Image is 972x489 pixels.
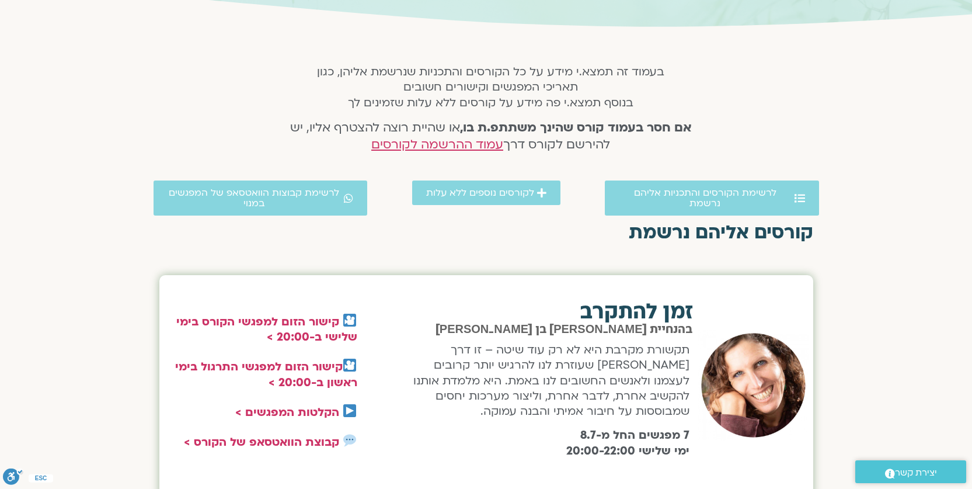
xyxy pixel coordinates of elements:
[426,188,534,198] span: לקורסים נוספים ללא עלות
[343,434,356,447] img: 💬
[343,314,356,327] img: 🎦
[605,181,819,216] a: לרשימת הקורסים והתכניות אליהם נרשמת
[855,460,966,483] a: יצירת קשר
[274,64,707,110] h5: בעמוד זה תמצא.י מידע על כל הקורסים והתכניות שנרשמת אליהן, כגון תאריכי המפגשים וקישורים חשובים בנו...
[235,405,339,420] a: הקלטות המפגשים >
[343,404,356,417] img: ▶️
[371,136,503,153] a: עמוד ההרשמה לקורסים
[168,188,342,209] span: לרשימת קבוצות הוואטסאפ של המפגשים במנוי
[343,359,356,372] img: 🎦
[412,181,560,205] a: לקורסים נוספים ללא עלות
[460,119,692,136] strong: אם חסר בעמוד קורס שהינך משתתפ.ת בו,
[175,359,357,390] a: קישור הזום למפגשי התרגול בימי ראשון ב-20:00 >
[698,330,809,441] img: שאנייה
[176,314,357,345] a: קישור הזום למפגשי הקורס בימי שלישי ב-20:00 >
[154,181,368,216] a: לרשימת קבוצות הוואטסאפ של המפגשים במנוי
[398,301,694,322] h2: זמן להתקרב
[159,222,813,243] h2: קורסים אליהם נרשמת
[274,120,707,154] h4: או שהיית רוצה להצטרף אליו, יש להירשם לקורס דרך
[436,324,692,335] span: בהנחיית [PERSON_NAME] בן [PERSON_NAME]
[566,428,689,458] b: 7 מפגשים החל מ-8.7 ימי שלישי 20:00-22:00
[184,435,339,450] a: קבוצת הוואטסאפ של הקורס >
[402,342,690,419] p: תקשורת מקרבת היא לא רק עוד שיטה – זו דרך [PERSON_NAME] שעוזרת לנו להרגיש יותר קרובים לעצמנו ולאנש...
[619,188,792,209] span: לרשימת הקורסים והתכניות אליהם נרשמת
[895,465,937,481] span: יצירת קשר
